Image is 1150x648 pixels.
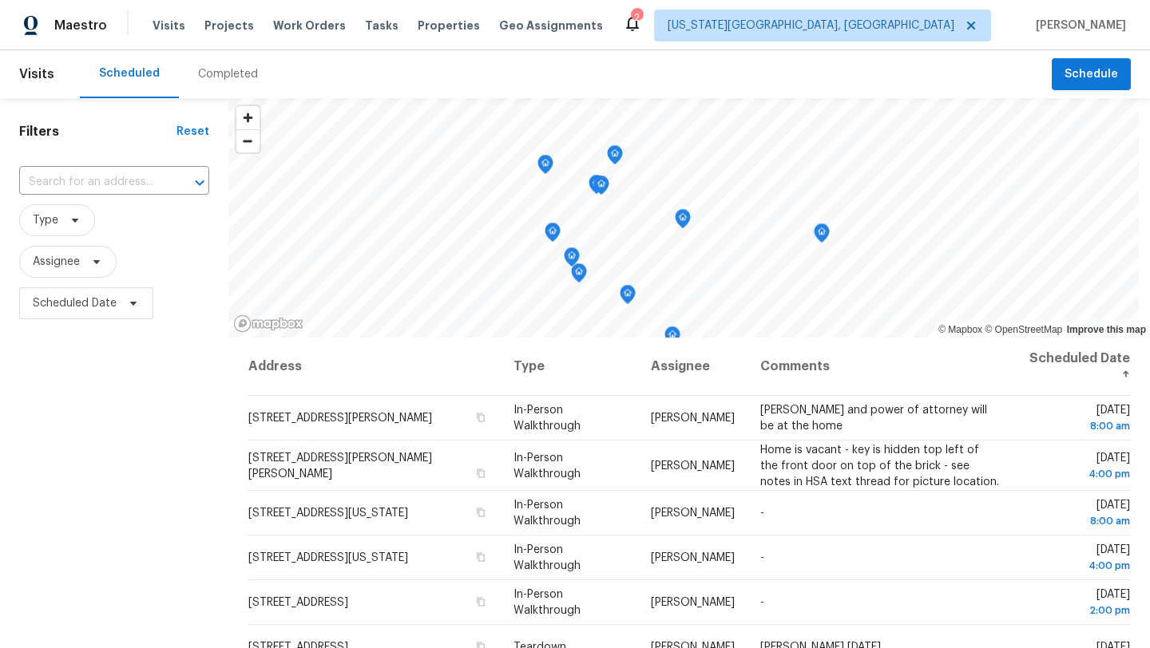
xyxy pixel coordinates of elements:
[814,223,830,248] div: Map marker
[760,444,999,487] span: Home is vacant - key is hidden top left of the front door on top of the brick - see notes in HSA ...
[33,254,80,270] span: Assignee
[1052,58,1131,91] button: Schedule
[1025,544,1130,574] span: [DATE]
[760,508,764,519] span: -
[675,209,691,234] div: Map marker
[176,124,209,140] div: Reset
[501,338,638,396] th: Type
[153,18,185,34] span: Visits
[236,129,260,152] button: Zoom out
[651,552,735,563] span: [PERSON_NAME]
[474,595,488,609] button: Copy Address
[545,223,561,247] div: Map marker
[593,176,609,200] div: Map marker
[514,544,581,571] span: In-Person Walkthrough
[365,20,399,31] span: Tasks
[747,338,1013,396] th: Comments
[620,285,636,310] div: Map marker
[514,405,581,432] span: In-Person Walkthrough
[33,295,117,311] span: Scheduled Date
[1025,500,1130,529] span: [DATE]
[418,18,480,34] span: Properties
[19,124,176,140] h1: Filters
[33,212,58,228] span: Type
[564,247,580,272] div: Map marker
[1029,18,1126,34] span: [PERSON_NAME]
[474,410,488,425] button: Copy Address
[1025,452,1130,481] span: [DATE]
[607,145,623,170] div: Map marker
[1013,338,1131,396] th: Scheduled Date ↑
[474,505,488,520] button: Copy Address
[514,452,581,479] span: In-Person Walkthrough
[571,263,587,288] div: Map marker
[1065,65,1118,85] span: Schedule
[499,18,603,34] span: Geo Assignments
[1067,324,1146,335] a: Improve this map
[1025,405,1130,434] span: [DATE]
[938,324,982,335] a: Mapbox
[651,460,735,471] span: [PERSON_NAME]
[1025,603,1130,618] div: 2:00 pm
[273,18,346,34] span: Work Orders
[474,550,488,564] button: Copy Address
[233,314,303,333] a: Mapbox homepage
[514,500,581,527] span: In-Person Walkthrough
[198,66,258,82] div: Completed
[474,465,488,480] button: Copy Address
[1025,589,1130,618] span: [DATE]
[204,18,254,34] span: Projects
[236,106,260,129] button: Zoom in
[248,338,501,396] th: Address
[638,338,747,396] th: Assignee
[54,18,107,34] span: Maestro
[248,508,408,519] span: [STREET_ADDRESS][US_STATE]
[1025,418,1130,434] div: 8:00 am
[760,552,764,563] span: -
[651,413,735,424] span: [PERSON_NAME]
[248,413,432,424] span: [STREET_ADDRESS][PERSON_NAME]
[188,172,211,194] button: Open
[589,175,605,200] div: Map marker
[760,405,987,432] span: [PERSON_NAME] and power of attorney will be at the home
[651,508,735,519] span: [PERSON_NAME]
[664,326,680,351] div: Map marker
[19,170,165,195] input: Search for an address...
[248,552,408,563] span: [STREET_ADDRESS][US_STATE]
[236,130,260,152] span: Zoom out
[760,597,764,608] span: -
[651,597,735,608] span: [PERSON_NAME]
[99,65,160,81] div: Scheduled
[248,452,432,479] span: [STREET_ADDRESS][PERSON_NAME][PERSON_NAME]
[631,10,642,26] div: 2
[537,155,553,180] div: Map marker
[985,324,1062,335] a: OpenStreetMap
[228,98,1139,338] canvas: Map
[1025,558,1130,574] div: 4:00 pm
[1025,465,1130,481] div: 4:00 pm
[19,57,54,92] span: Visits
[248,597,348,608] span: [STREET_ADDRESS]
[514,589,581,616] span: In-Person Walkthrough
[668,18,954,34] span: [US_STATE][GEOGRAPHIC_DATA], [GEOGRAPHIC_DATA]
[1025,513,1130,529] div: 8:00 am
